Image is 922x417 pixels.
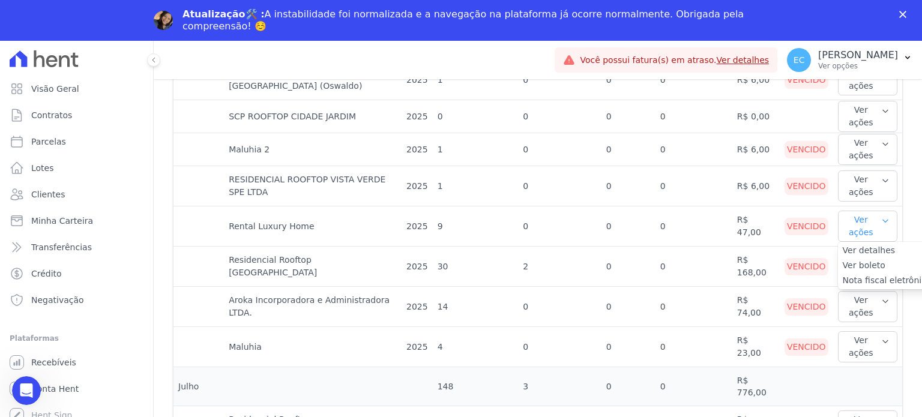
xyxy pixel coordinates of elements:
[5,377,148,401] a: Conta Hent
[838,331,897,362] button: Ver ações
[518,133,601,166] td: 0
[518,166,601,206] td: 0
[31,162,54,174] span: Lotes
[601,206,655,247] td: 0
[433,133,519,166] td: 1
[518,367,601,406] td: 3
[518,327,601,367] td: 0
[31,383,79,395] span: Conta Hent
[402,287,433,327] td: 2025
[31,294,84,306] span: Negativação
[182,8,265,20] b: Atualização🛠️ :
[5,209,148,233] a: Minha Carteira
[433,367,519,406] td: 148
[31,188,65,200] span: Clientes
[732,327,780,367] td: R$ 23,00
[433,60,519,100] td: 1
[224,247,402,287] td: Residencial Rooftop [GEOGRAPHIC_DATA]
[433,100,519,133] td: 0
[402,247,433,287] td: 2025
[433,166,519,206] td: 1
[518,247,601,287] td: 2
[601,287,655,327] td: 0
[433,327,519,367] td: 4
[31,215,93,227] span: Minha Carteira
[838,170,897,202] button: Ver ações
[5,262,148,286] a: Crédito
[785,218,828,235] div: Vencido
[433,247,519,287] td: 30
[655,100,732,133] td: 0
[794,56,805,64] span: EC
[31,136,66,148] span: Parcelas
[580,54,769,67] span: Você possui fatura(s) em atraso.
[224,60,402,100] td: Residencial Rooftop [GEOGRAPHIC_DATA] (Oswaldo)
[31,241,92,253] span: Transferências
[402,100,433,133] td: 2025
[224,100,402,133] td: SCP ROOFTOP CIDADE JARDIM
[601,100,655,133] td: 0
[31,83,79,95] span: Visão Geral
[5,235,148,259] a: Transferências
[838,64,897,95] button: Ver ações
[732,60,780,100] td: R$ 6,00
[518,100,601,133] td: 0
[732,166,780,206] td: R$ 6,00
[655,133,732,166] td: 0
[31,268,62,280] span: Crédito
[655,60,732,100] td: 0
[655,367,732,406] td: 0
[402,133,433,166] td: 2025
[402,166,433,206] td: 2025
[732,247,780,287] td: R$ 168,00
[31,109,72,121] span: Contratos
[433,287,519,327] td: 14
[732,367,780,406] td: R$ 776,00
[785,178,828,195] div: Vencido
[777,43,922,77] button: EC [PERSON_NAME] Ver opções
[5,350,148,374] a: Recebíveis
[31,356,76,368] span: Recebíveis
[732,206,780,247] td: R$ 47,00
[12,376,41,405] iframe: Intercom live chat
[601,133,655,166] td: 0
[224,327,402,367] td: Maluhia
[601,60,655,100] td: 0
[5,77,148,101] a: Visão Geral
[655,327,732,367] td: 0
[182,8,749,32] div: A instabilidade foi normalizada e a navegação na plataforma já ocorre normalmente. Obrigada pela ...
[785,338,828,356] div: Vencido
[402,206,433,247] td: 2025
[224,133,402,166] td: Maluhia 2
[785,141,828,158] div: Vencido
[838,291,897,322] button: Ver ações
[899,11,911,18] div: Fechar
[518,60,601,100] td: 0
[224,206,402,247] td: Rental Luxury Home
[732,133,780,166] td: R$ 6,00
[838,134,897,165] button: Ver ações
[224,287,402,327] td: Aroka Incorporadora e Administradora LTDA.
[5,288,148,312] a: Negativação
[655,247,732,287] td: 0
[838,101,897,132] button: Ver ações
[402,60,433,100] td: 2025
[5,182,148,206] a: Clientes
[5,156,148,180] a: Lotes
[785,258,828,275] div: Vencido
[10,331,143,346] div: Plataformas
[818,61,898,71] p: Ver opções
[655,206,732,247] td: 0
[785,71,828,89] div: Vencido
[601,367,655,406] td: 0
[402,327,433,367] td: 2025
[601,327,655,367] td: 0
[224,166,402,206] td: RESIDENCIAL ROOFTOP VISTA VERDE SPE LTDA
[601,247,655,287] td: 0
[5,103,148,127] a: Contratos
[785,298,828,316] div: Vencido
[732,287,780,327] td: R$ 74,00
[655,287,732,327] td: 0
[173,367,224,406] td: Julho
[433,206,519,247] td: 9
